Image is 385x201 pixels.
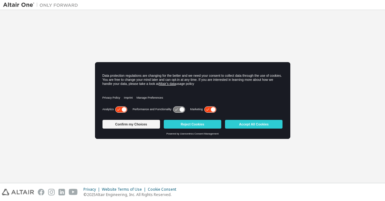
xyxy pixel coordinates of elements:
[83,192,180,197] p: © 2025 Altair Engineering, Inc. All Rights Reserved.
[58,189,65,195] img: linkedin.svg
[69,189,78,195] img: youtube.svg
[48,189,55,195] img: instagram.svg
[83,187,102,192] div: Privacy
[38,189,44,195] img: facebook.svg
[2,189,34,195] img: altair_logo.svg
[3,2,81,8] img: Altair One
[148,187,180,192] div: Cookie Consent
[102,187,148,192] div: Website Terms of Use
